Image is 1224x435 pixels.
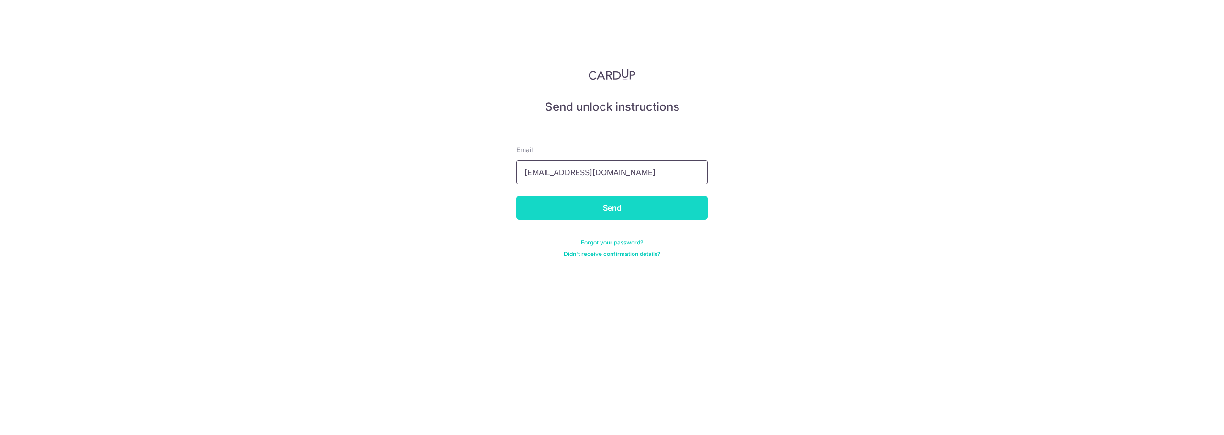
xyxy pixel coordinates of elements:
input: Send [516,196,708,220]
a: Didn't receive confirmation details? [564,250,660,258]
a: Forgot your password? [581,239,643,246]
input: Enter your Email [516,160,708,184]
span: translation missing: en.devise.label.Email [516,146,533,154]
img: CardUp Logo [589,69,635,80]
h5: Send unlock instructions [516,99,708,115]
